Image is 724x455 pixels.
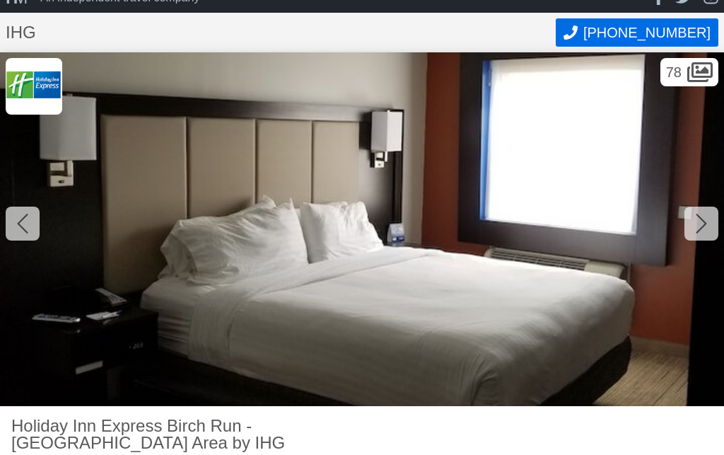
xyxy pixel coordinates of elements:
[583,25,711,41] span: [PHONE_NUMBER]
[6,24,556,41] h1: IHG
[11,417,351,451] h2: Holiday Inn Express Birch Run - [GEOGRAPHIC_DATA] Area by IHG
[660,58,718,86] div: 78
[6,58,62,115] img: IHG
[556,18,718,47] button: Call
